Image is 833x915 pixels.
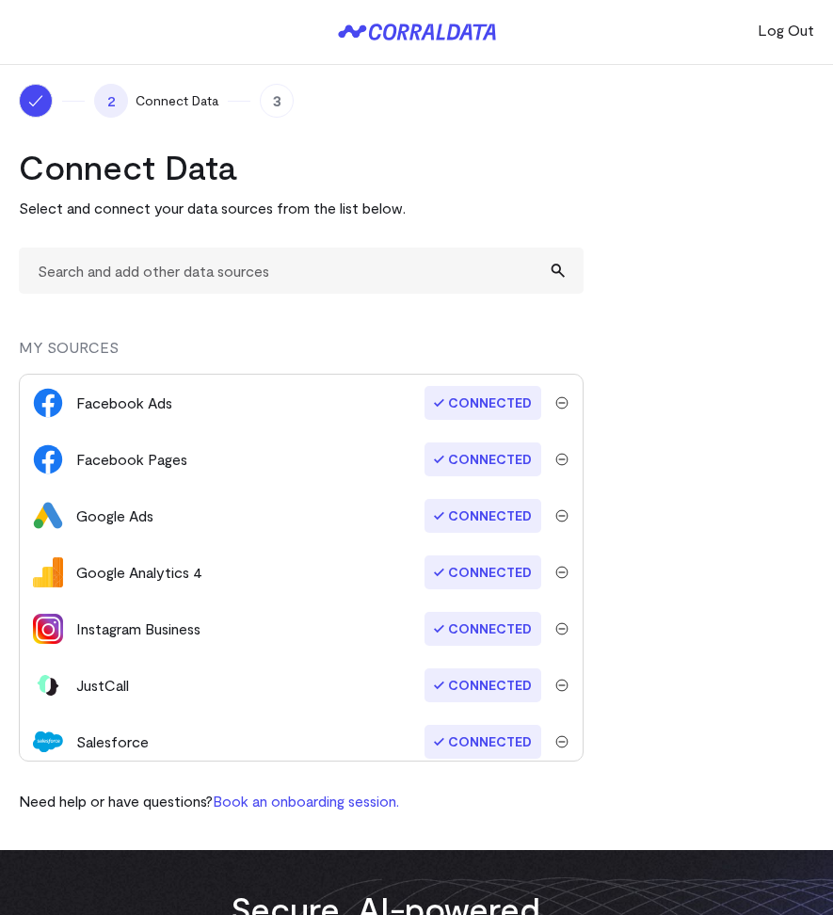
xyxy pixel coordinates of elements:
[425,386,541,420] span: Connected
[758,19,814,41] button: Log Out
[425,612,541,646] span: Connected
[555,566,569,579] img: trash-40e54a27.svg
[33,444,63,474] img: facebook_pages-56946ca1.svg
[555,453,569,466] img: trash-40e54a27.svg
[425,442,541,476] span: Connected
[425,499,541,533] span: Connected
[33,614,63,644] img: instagram_business-39503cfc.png
[76,561,202,584] div: Google Analytics 4
[19,197,584,219] p: Select and connect your data sources from the list below.
[555,396,569,409] img: trash-40e54a27.svg
[33,557,63,587] img: google_analytics_4-4ee20295.svg
[33,727,63,757] img: salesforce-aa4b4df5.svg
[555,735,569,748] img: trash-40e54a27.svg
[76,674,129,697] div: JustCall
[33,388,63,418] img: facebook_ads-56946ca1.svg
[76,505,153,527] div: Google Ads
[33,501,63,531] img: google_ads-c8121f33.png
[26,91,45,110] img: ico-check-white-5ff98cb1.svg
[213,792,399,810] a: Book an onboarding session.
[19,336,584,374] div: MY SOURCES
[76,730,149,753] div: Salesforce
[555,622,569,635] img: trash-40e54a27.svg
[76,448,187,471] div: Facebook Pages
[19,790,399,812] p: Need help or have questions?
[555,679,569,692] img: trash-40e54a27.svg
[425,555,541,589] span: Connected
[425,725,541,759] span: Connected
[19,248,584,294] input: Search and add other data sources
[33,670,63,700] img: justcall-16f6b4d0.svg
[76,392,172,414] div: Facebook Ads
[136,91,218,110] span: Connect Data
[555,509,569,522] img: trash-40e54a27.svg
[425,668,541,702] span: Connected
[94,84,128,118] span: 2
[76,618,200,640] div: Instagram Business
[19,146,584,187] h2: Connect Data
[260,84,294,118] span: 3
